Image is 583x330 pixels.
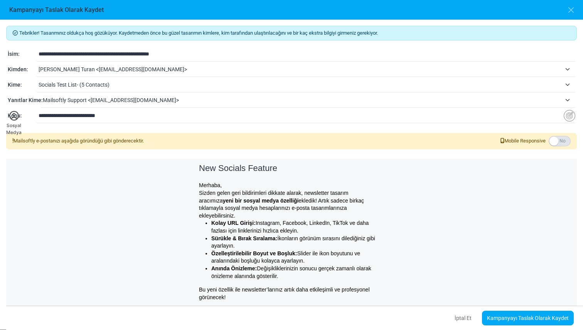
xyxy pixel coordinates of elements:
a: Kampanyayı Taslak Olarak Kaydet [482,311,574,325]
p: Sizden gelen geri bildirimleri dikkate alarak, newsletter tasarım aracımıza ekledik! Artık sadece... [199,189,384,219]
p: Merhaba, [199,182,384,189]
button: İptal Et [448,310,478,326]
strong: yeni bir sosyal medya özelliği [222,198,298,204]
p: Instagram, Facebook, LinkedIn, TikTok ve daha fazlası için linklerinizi hızlıca ekleyin. [211,219,384,235]
div: Tebrikler! Tasarımınız oldukça hoş gözüküyor. Kaydetmeden önce bu güzel tasarımın kimlere, kim ta... [6,26,577,40]
p: Değişikliklerinizin sonucu gerçek zamanlı olarak önizleme alanında gösterilir. [211,265,384,280]
h6: Kampanyayı Taslak Olarak Kaydet [9,6,104,13]
img: Insert Variable [564,110,575,122]
span: Mailsoftly Support <ismail@mailsoftly.com> [43,95,561,105]
div: Mailsoftly e-postanızı aşağıda göründüğü gibi gönderecektir. [12,137,144,145]
p: Slider ile ikon boyutunu ve aralarındaki boşluğu kolayca ayarlayın. [211,250,384,265]
span: Socials Test List- (5 Contacts) [39,80,561,89]
div: Yanıtlar Kime: [8,96,41,104]
p: İkonların görünüm sırasını dilediğiniz gibi ayarlayın. [211,235,384,250]
strong: Özelleştirilebilir Boyut ve Boşluk: [211,250,297,256]
strong: Anında Önizleme: [211,265,257,271]
div: İsim: [8,50,37,58]
span: Esma Calis Turan <esma@mailsoftly.net> [39,65,561,74]
span: Mailsoftly Support <ismail@mailsoftly.com> [43,93,575,107]
span: Esma Calis Turan <esma@mailsoftly.net> [39,62,575,76]
strong: Sürükle & Bırak Sıralama: [211,235,277,241]
strong: Kolay URL Girişi: [211,220,256,226]
div: Kime: [8,81,37,89]
div: Sosyal Medya [5,122,23,136]
span: Socials Test List- (5 Contacts) [39,78,575,92]
span: Mobile Responsive [500,137,546,145]
p: Bu yeni özellik ile newsletter’larınız artık daha etkileşimli ve profesyonel görünecek! [199,286,384,301]
span: New Socials Feature [199,163,277,173]
div: Kimden: [8,65,37,74]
